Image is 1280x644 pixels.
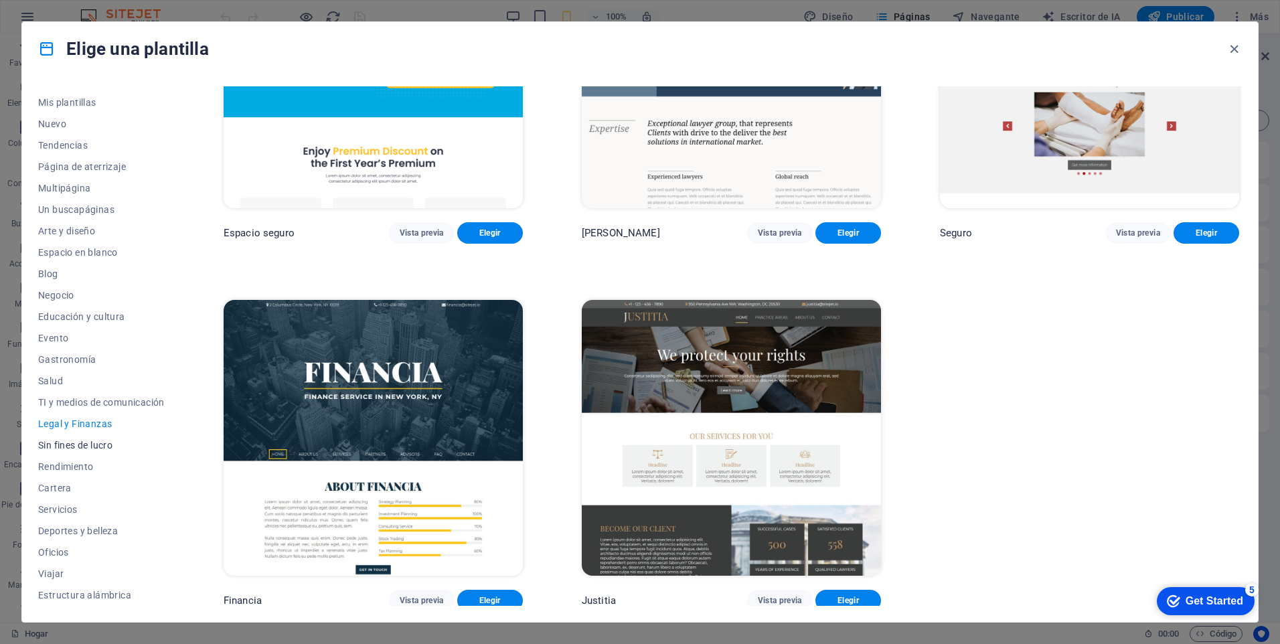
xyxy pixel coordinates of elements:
button: Elegir [1174,222,1239,244]
span: Educación y cultura [38,311,165,322]
span: Evento [38,333,165,343]
span: Vista previa [400,595,444,606]
div: For Rent [216,11,277,37]
p: [PERSON_NAME] [582,226,660,240]
button: Sin fines de lucro [38,434,165,456]
span: Estructura alámbrica [38,590,165,600]
button: Mis plantillas [38,92,165,113]
button: Servicios [38,499,165,520]
span: Negocio [38,290,165,301]
img: Justitia [582,300,881,576]
span: Rendimiento [38,461,165,472]
span: Legal y Finanzas [38,418,165,429]
span: Sin fines de lucro [38,440,165,451]
button: Un buscapáginas [38,199,165,220]
span: Servicios [38,504,165,515]
p: Justitia [582,594,616,607]
span: Arte y diseño [38,226,165,236]
button: Gastronomía [38,349,165,370]
button: Educación y cultura [38,306,165,327]
button: TI y medios de comunicación [38,392,165,413]
button: Oficios [38,542,165,563]
button: Nuevo [38,113,165,135]
span: TI y medios de comunicación [38,397,165,408]
span: Elegir [826,595,870,606]
span: Blog [38,268,165,279]
span: Elegir [1184,228,1228,238]
button: Cartera [38,477,165,499]
button: Viajar [38,563,165,584]
span: Página de aterrizaje [38,161,165,172]
span: Mis plantillas [38,97,165,108]
span: Gastronomía [38,354,165,365]
p: Financia [224,594,262,607]
button: Elegir [457,222,523,244]
button: Multipágina [38,177,165,199]
span: Elegir [826,228,870,238]
span: Espacio en blanco [38,247,165,258]
button: Salud [38,370,165,392]
span: Viajar [38,568,165,579]
button: Evento [38,327,165,349]
button: Arte y diseño [38,220,165,242]
button: Vista previa [1105,222,1171,244]
div: Get Started [36,15,94,27]
button: Página de aterrizaje [38,156,165,177]
span: Vista previa [400,228,444,238]
span: Oficios [38,547,165,558]
button: Elegir [457,590,523,611]
button: Vista previa [389,590,455,611]
button: Vista previa [747,590,813,611]
div: Get Started 5 items remaining, 0% complete [7,7,105,35]
button: Estructura alámbrica [38,584,165,606]
button: Elegir [815,590,881,611]
button: Legal y Finanzas [38,413,165,434]
span: Vista previa [1116,228,1160,238]
span: Elegir [468,595,512,606]
span: Vista previa [758,228,802,238]
span: Deportes y belleza [38,526,165,536]
p: Espacio seguro [224,226,295,240]
button: Vista previa [389,222,455,244]
button: Rendimiento [38,456,165,477]
span: Salud [38,376,165,386]
span: Tendencias [38,140,165,151]
button: Negocio [38,285,165,306]
button: Espacio en blanco [38,242,165,263]
button: Tendencias [38,135,165,156]
span: Cartera [38,483,165,493]
span: Vista previa [758,595,802,606]
button: Vista previa [747,222,813,244]
p: Seguro [940,226,972,240]
font: Elige una plantilla [66,38,209,60]
span: Multipágina [38,183,165,193]
span: Elegir [468,228,512,238]
button: Deportes y belleza [38,520,165,542]
img: Financia [224,300,523,576]
div: 5 [96,3,109,16]
span: Nuevo [38,118,165,129]
button: Elegir [815,222,881,244]
button: Blog [38,263,165,285]
span: Un buscapáginas [38,204,165,215]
